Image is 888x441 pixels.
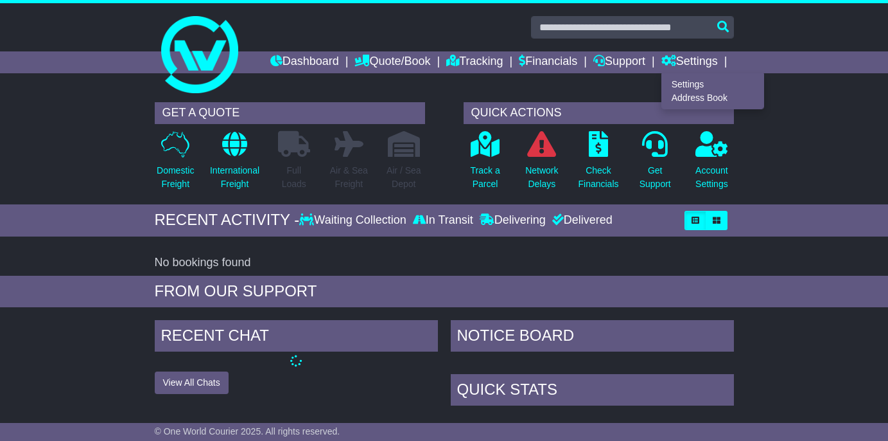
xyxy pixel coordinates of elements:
[155,320,438,355] div: RECENT CHAT
[446,51,503,73] a: Tracking
[157,164,194,191] p: Domestic Freight
[695,130,729,198] a: AccountSettings
[156,130,195,198] a: DomesticFreight
[354,51,430,73] a: Quote/Book
[209,130,260,198] a: InternationalFreight
[593,51,645,73] a: Support
[662,77,763,91] a: Settings
[662,91,763,105] a: Address Book
[270,51,339,73] a: Dashboard
[155,372,229,394] button: View All Chats
[387,164,421,191] p: Air / Sea Depot
[155,282,734,301] div: FROM OUR SUPPORT
[278,164,310,191] p: Full Loads
[155,102,425,124] div: GET A QUOTE
[476,213,549,228] div: Delivering
[155,426,340,437] span: © One World Courier 2025. All rights reserved.
[695,164,728,191] p: Account Settings
[470,130,501,198] a: Track aParcel
[661,51,718,73] a: Settings
[155,211,300,230] div: RECENT ACTIVITY -
[330,164,368,191] p: Air & Sea Freight
[525,130,559,198] a: NetworkDelays
[519,51,577,73] a: Financials
[471,164,500,191] p: Track a Parcel
[410,213,476,228] div: In Transit
[451,320,734,355] div: NOTICE BOARD
[155,256,734,270] div: No bookings found
[639,130,672,198] a: GetSupport
[661,73,764,109] div: Quote/Book
[451,374,734,409] div: Quick Stats
[525,164,558,191] p: Network Delays
[210,164,259,191] p: International Freight
[299,213,409,228] div: Waiting Collection
[578,164,618,191] p: Check Financials
[464,102,734,124] div: QUICK ACTIONS
[577,130,619,198] a: CheckFinancials
[640,164,671,191] p: Get Support
[549,213,613,228] div: Delivered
